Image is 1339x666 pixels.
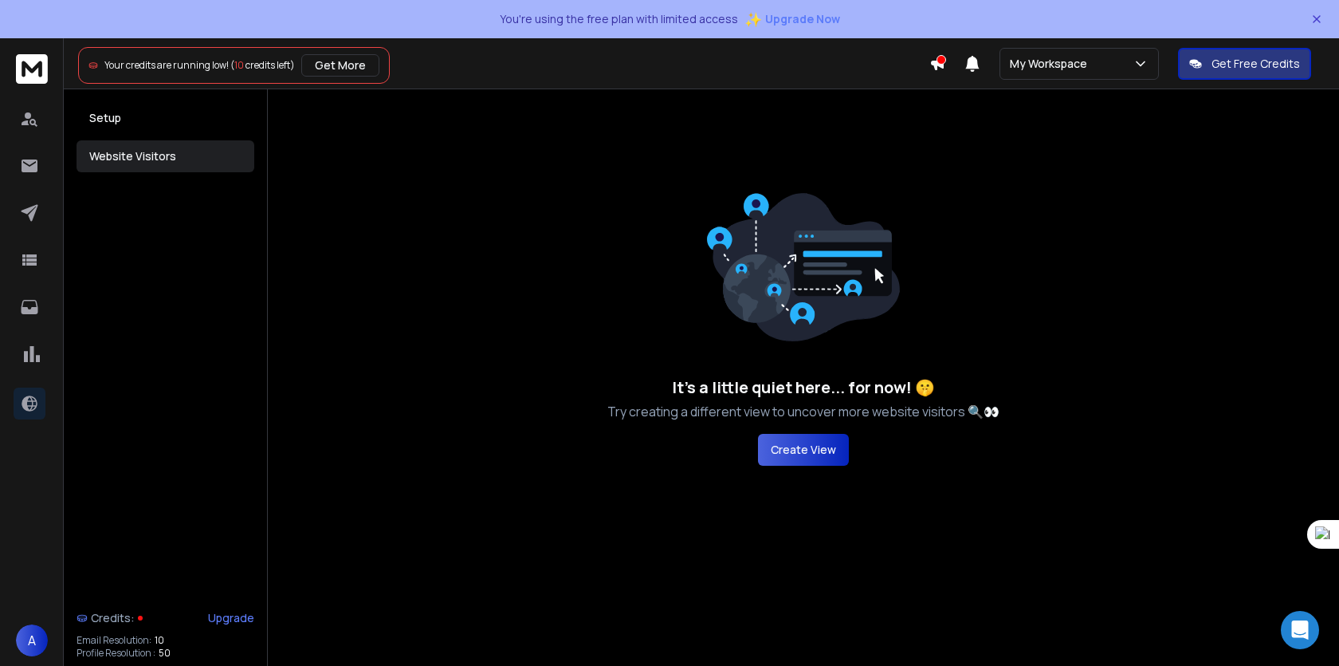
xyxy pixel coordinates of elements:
[155,634,164,647] span: 10
[765,11,840,27] span: Upgrade Now
[758,434,849,466] button: Create View
[607,402,999,421] p: Try creating a different view to uncover more website visitors 🔍👀
[77,140,254,172] button: Website Visitors
[77,602,254,634] a: Credits:Upgrade
[301,54,379,77] button: Get More
[16,625,48,656] button: A
[77,647,155,660] p: Profile Resolution :
[77,102,254,134] button: Setup
[77,634,151,647] p: Email Resolution:
[234,58,244,72] span: 10
[500,11,738,27] p: You're using the free plan with limited access
[1281,611,1319,649] div: Open Intercom Messenger
[159,647,171,660] span: 50
[1010,56,1094,72] p: My Workspace
[91,610,135,626] span: Credits:
[1211,56,1300,72] p: Get Free Credits
[104,58,229,72] span: Your credits are running low!
[672,376,935,399] h3: It's a little quiet here... for now! 🤫
[208,610,254,626] div: Upgrade
[744,8,762,30] span: ✨
[230,58,295,72] span: ( credits left)
[1178,48,1311,80] button: Get Free Credits
[744,3,840,35] button: ✨Upgrade Now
